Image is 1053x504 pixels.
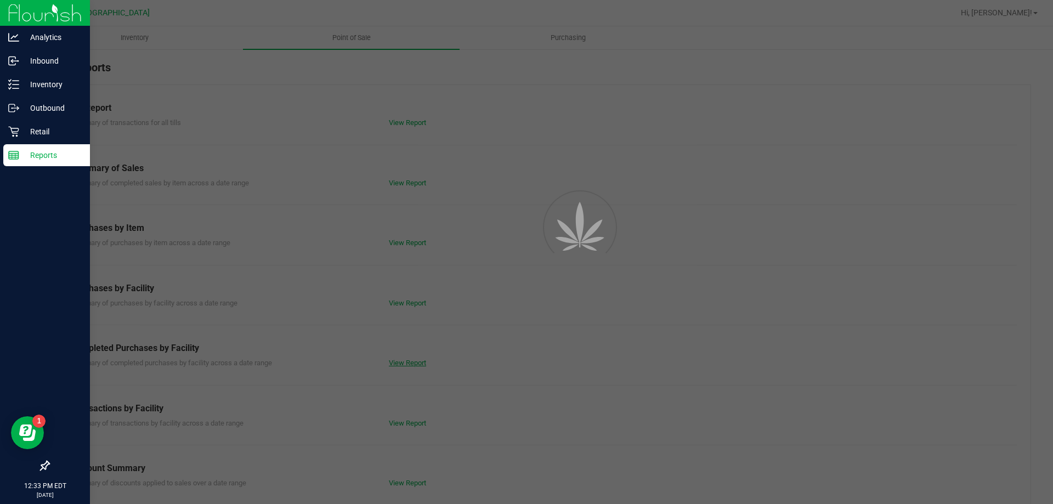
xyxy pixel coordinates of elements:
[19,125,85,138] p: Retail
[11,416,44,449] iframe: Resource center
[8,150,19,161] inline-svg: Reports
[19,31,85,44] p: Analytics
[19,78,85,91] p: Inventory
[8,103,19,114] inline-svg: Outbound
[8,79,19,90] inline-svg: Inventory
[19,54,85,67] p: Inbound
[5,491,85,499] p: [DATE]
[8,32,19,43] inline-svg: Analytics
[8,55,19,66] inline-svg: Inbound
[19,101,85,115] p: Outbound
[19,149,85,162] p: Reports
[8,126,19,137] inline-svg: Retail
[5,481,85,491] p: 12:33 PM EDT
[32,415,46,428] iframe: Resource center unread badge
